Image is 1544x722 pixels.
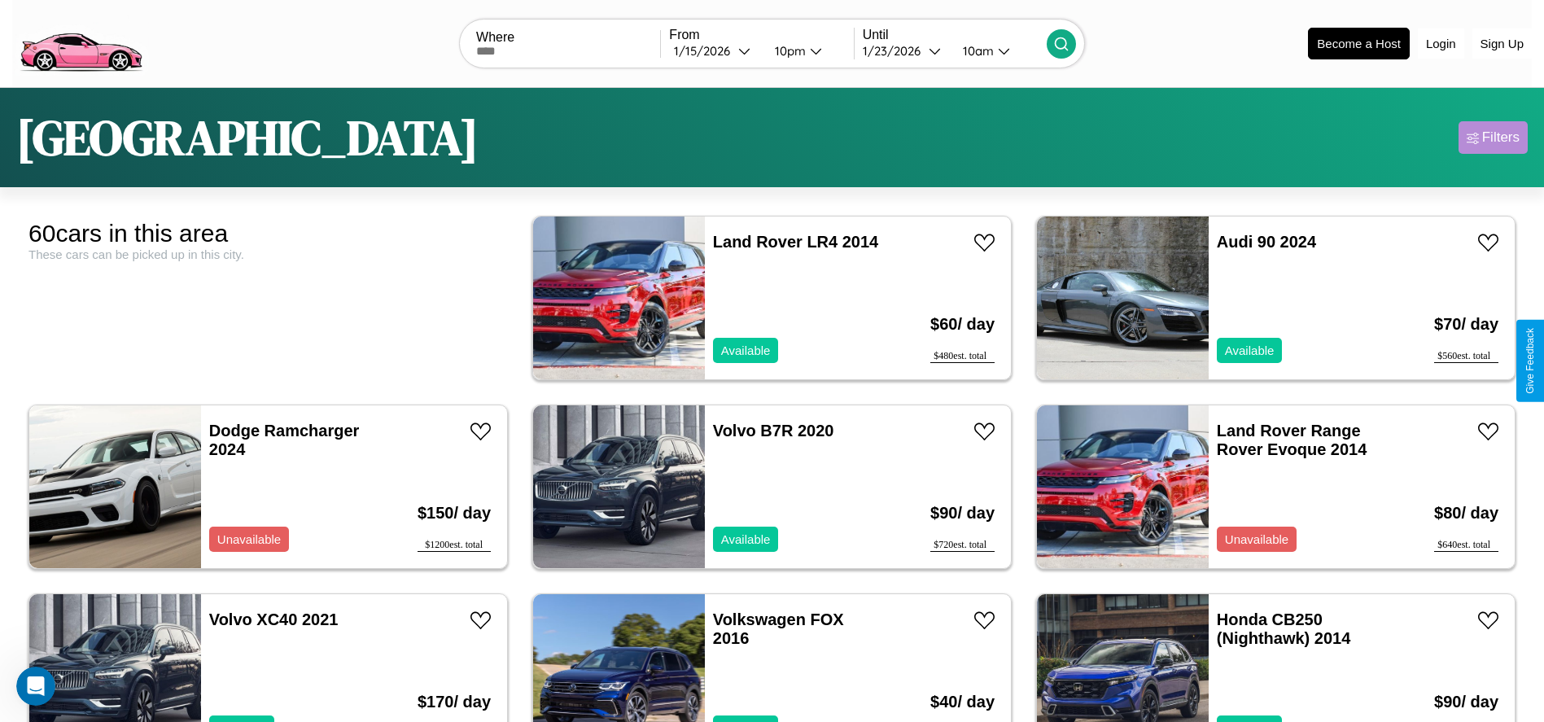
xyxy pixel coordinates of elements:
[12,8,149,76] img: logo
[1434,350,1498,363] div: $ 560 est. total
[418,539,491,552] div: $ 1200 est. total
[209,610,339,628] a: Volvo XC40 2021
[16,104,479,171] h1: [GEOGRAPHIC_DATA]
[762,42,854,59] button: 10pm
[863,28,1047,42] label: Until
[1434,488,1498,539] h3: $ 80 / day
[476,30,660,45] label: Where
[713,422,834,440] a: Volvo B7R 2020
[1217,233,1316,251] a: Audi 90 2024
[674,43,738,59] div: 1 / 15 / 2026
[669,42,761,59] button: 1/15/2026
[418,488,491,539] h3: $ 150 / day
[713,610,844,647] a: Volkswagen FOX 2016
[930,299,995,350] h3: $ 60 / day
[950,42,1047,59] button: 10am
[930,539,995,552] div: $ 720 est. total
[1225,339,1275,361] p: Available
[28,220,508,247] div: 60 cars in this area
[1434,299,1498,350] h3: $ 70 / day
[669,28,853,42] label: From
[721,339,771,361] p: Available
[1524,328,1536,394] div: Give Feedback
[1308,28,1410,59] button: Become a Host
[1459,121,1528,154] button: Filters
[955,43,998,59] div: 10am
[1217,610,1351,647] a: Honda CB250 (Nighthawk) 2014
[1472,28,1532,59] button: Sign Up
[209,422,360,458] a: Dodge Ramcharger 2024
[1225,528,1288,550] p: Unavailable
[767,43,810,59] div: 10pm
[1418,28,1464,59] button: Login
[930,488,995,539] h3: $ 90 / day
[863,43,929,59] div: 1 / 23 / 2026
[1482,129,1520,146] div: Filters
[16,667,55,706] iframe: Intercom live chat
[28,247,508,261] div: These cars can be picked up in this city.
[713,233,878,251] a: Land Rover LR4 2014
[217,528,281,550] p: Unavailable
[1217,422,1367,458] a: Land Rover Range Rover Evoque 2014
[1434,539,1498,552] div: $ 640 est. total
[721,528,771,550] p: Available
[930,350,995,363] div: $ 480 est. total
